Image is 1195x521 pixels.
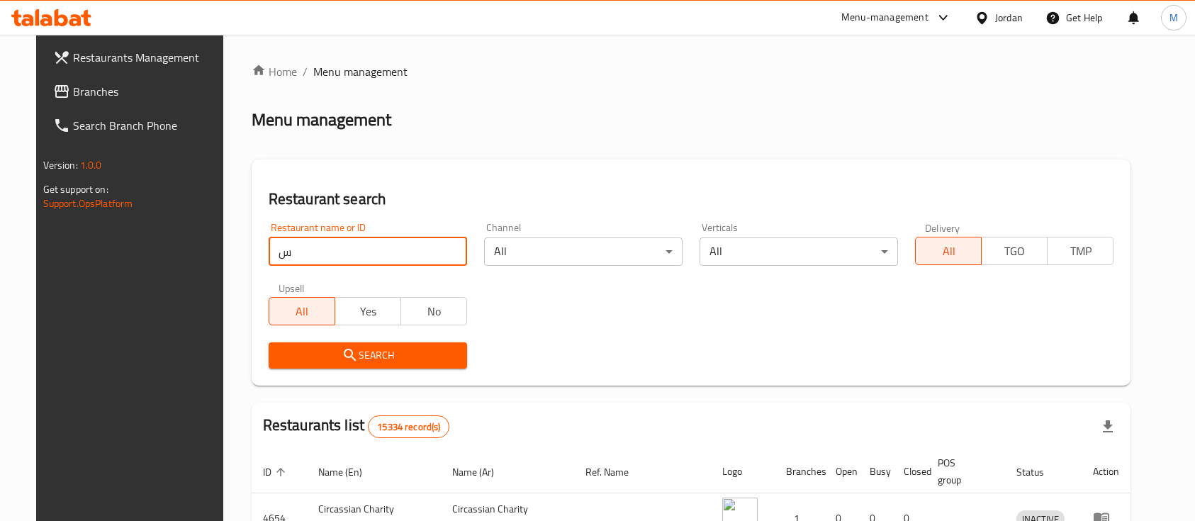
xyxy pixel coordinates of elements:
div: All [484,237,683,266]
span: Name (Ar) [452,464,512,481]
span: Search Branch Phone [73,117,225,134]
a: Support.OpsPlatform [43,194,133,213]
nav: breadcrumb [252,63,1131,80]
a: Restaurants Management [42,40,236,74]
a: Branches [42,74,236,108]
th: Logo [711,450,775,493]
span: All [921,241,976,262]
span: All [275,301,330,322]
span: Get support on: [43,180,108,198]
label: Delivery [925,223,960,233]
span: Menu management [313,63,408,80]
th: Closed [892,450,926,493]
div: Total records count [368,415,449,438]
div: All [700,237,898,266]
button: No [400,297,467,325]
span: Status [1016,464,1062,481]
span: Restaurants Management [73,49,225,66]
th: Action [1082,450,1131,493]
button: TGO [981,237,1048,265]
th: Open [824,450,858,493]
span: 15334 record(s) [369,420,449,434]
button: All [269,297,335,325]
th: Branches [775,450,824,493]
span: M [1169,10,1178,26]
button: Yes [335,297,401,325]
span: Ref. Name [585,464,647,481]
button: All [915,237,982,265]
div: Menu-management [841,9,928,26]
span: POS group [938,454,989,488]
a: Home [252,63,297,80]
span: Version: [43,156,78,174]
button: TMP [1047,237,1113,265]
span: TMP [1053,241,1108,262]
li: / [303,63,308,80]
span: ID [263,464,290,481]
th: Busy [858,450,892,493]
span: 1.0.0 [80,156,102,174]
h2: Restaurants list [263,415,450,438]
span: TGO [987,241,1042,262]
span: Branches [73,83,225,100]
h2: Menu management [252,108,391,131]
span: Search [280,347,456,364]
input: Search for restaurant name or ID.. [269,237,467,266]
span: Name (En) [318,464,381,481]
h2: Restaurant search [269,189,1114,210]
span: No [407,301,461,322]
div: Export file [1091,410,1125,444]
a: Search Branch Phone [42,108,236,142]
span: Yes [341,301,395,322]
div: Jordan [995,10,1023,26]
button: Search [269,342,467,369]
label: Upsell [279,283,305,293]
